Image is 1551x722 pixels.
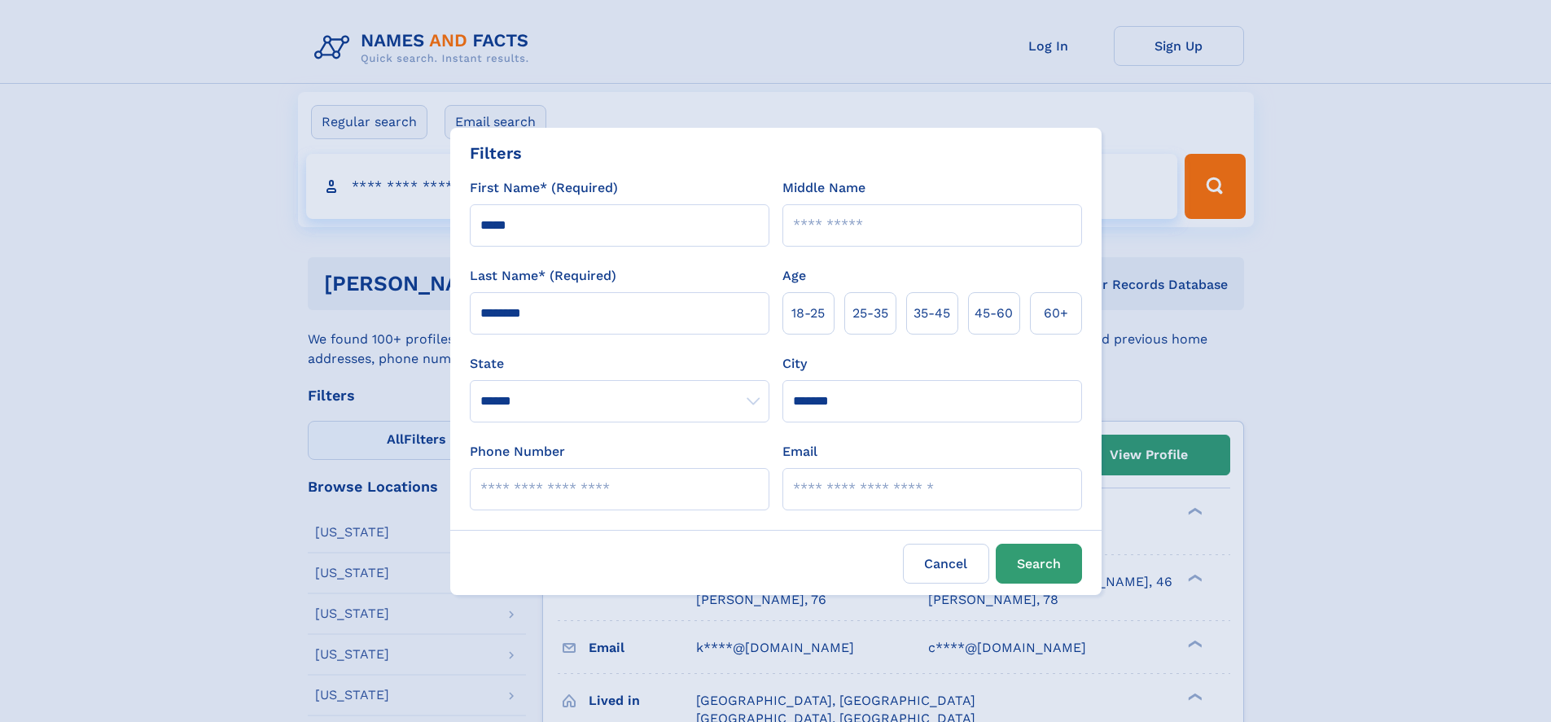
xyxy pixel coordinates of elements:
[470,354,769,374] label: State
[782,442,817,462] label: Email
[470,266,616,286] label: Last Name* (Required)
[470,178,618,198] label: First Name* (Required)
[782,354,807,374] label: City
[903,544,989,584] label: Cancel
[996,544,1082,584] button: Search
[852,304,888,323] span: 25‑35
[1044,304,1068,323] span: 60+
[782,178,865,198] label: Middle Name
[791,304,825,323] span: 18‑25
[914,304,950,323] span: 35‑45
[470,141,522,165] div: Filters
[470,442,565,462] label: Phone Number
[782,266,806,286] label: Age
[975,304,1013,323] span: 45‑60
